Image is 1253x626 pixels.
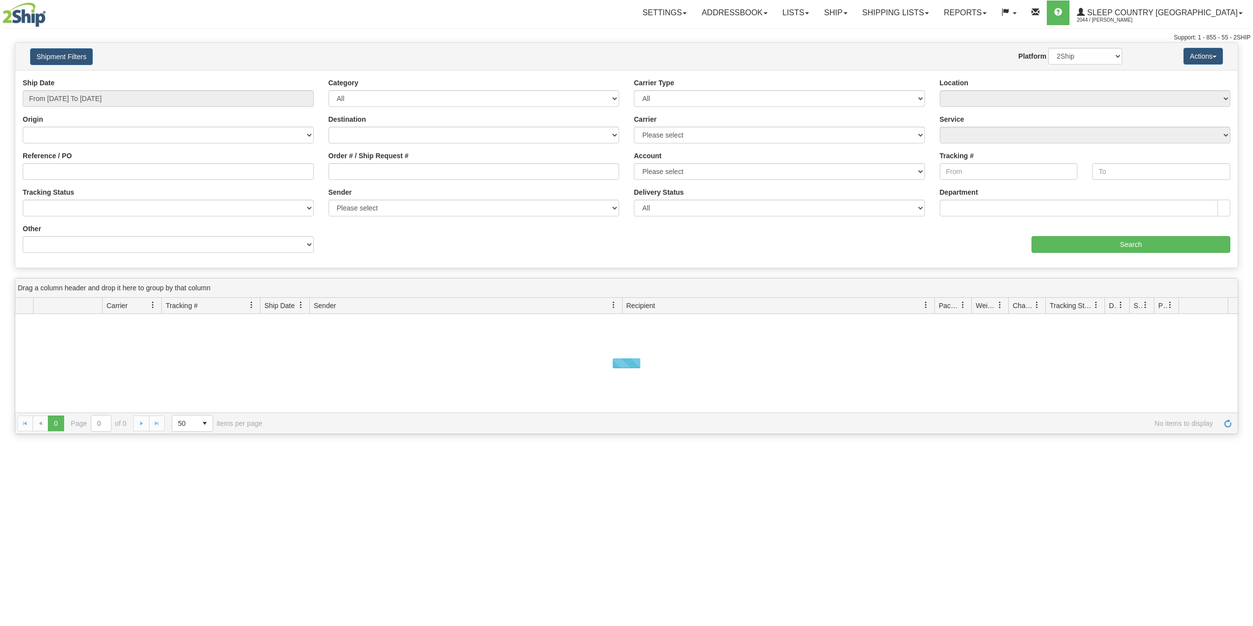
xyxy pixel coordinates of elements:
label: Destination [329,114,366,124]
span: Weight [976,301,996,311]
span: Sleep Country [GEOGRAPHIC_DATA] [1085,8,1238,17]
a: Shipment Issues filter column settings [1137,297,1154,313]
a: Reports [936,0,994,25]
span: No items to display [276,419,1213,427]
a: Tracking Status filter column settings [1088,297,1105,313]
span: 50 [178,418,191,428]
label: Platform [1018,51,1046,61]
a: Delivery Status filter column settings [1112,297,1129,313]
label: Tracking # [940,151,974,161]
span: Shipment Issues [1134,301,1142,311]
span: items per page [172,415,262,432]
a: Packages filter column settings [955,297,971,313]
div: grid grouping header [15,278,1238,298]
span: 2044 / [PERSON_NAME] [1077,15,1151,25]
span: Carrier [107,301,128,311]
label: Department [940,187,978,197]
a: Ship [816,0,854,25]
label: Sender [329,187,352,197]
label: Category [329,78,359,88]
a: Charge filter column settings [1029,297,1045,313]
label: Tracking Status [23,187,74,197]
a: Settings [635,0,694,25]
span: Charge [1013,301,1033,311]
label: Origin [23,114,43,124]
span: Page 0 [48,416,64,431]
span: Delivery Status [1109,301,1117,311]
button: Shipment Filters [30,48,93,65]
a: Ship Date filter column settings [293,297,309,313]
a: Recipient filter column settings [918,297,934,313]
label: Carrier [634,114,657,124]
label: Other [23,224,41,234]
button: Actions [1183,48,1223,65]
label: Ship Date [23,78,55,88]
iframe: chat widget [1230,263,1252,363]
span: Pickup Status [1158,301,1167,311]
input: To [1092,163,1230,180]
div: Support: 1 - 855 - 55 - 2SHIP [2,34,1251,42]
a: Shipping lists [855,0,936,25]
a: Addressbook [694,0,775,25]
span: Page of 0 [71,415,127,432]
a: Weight filter column settings [992,297,1008,313]
label: Reference / PO [23,151,72,161]
label: Service [940,114,964,124]
label: Account [634,151,662,161]
a: Sender filter column settings [605,297,622,313]
a: Tracking # filter column settings [243,297,260,313]
input: From [940,163,1078,180]
label: Carrier Type [634,78,674,88]
a: Sleep Country [GEOGRAPHIC_DATA] 2044 / [PERSON_NAME] [1069,0,1250,25]
span: Sender [314,301,336,311]
input: Search [1032,236,1230,253]
a: Lists [775,0,816,25]
span: Packages [939,301,959,311]
span: Tracking # [166,301,198,311]
span: Tracking Status [1050,301,1093,311]
span: Recipient [626,301,655,311]
label: Location [940,78,968,88]
span: Ship Date [264,301,295,311]
span: Page sizes drop down [172,415,213,432]
a: Pickup Status filter column settings [1162,297,1179,313]
img: logo2044.jpg [2,2,46,27]
a: Carrier filter column settings [145,297,161,313]
a: Refresh [1220,416,1236,431]
span: select [197,416,213,431]
label: Order # / Ship Request # [329,151,409,161]
label: Delivery Status [634,187,684,197]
